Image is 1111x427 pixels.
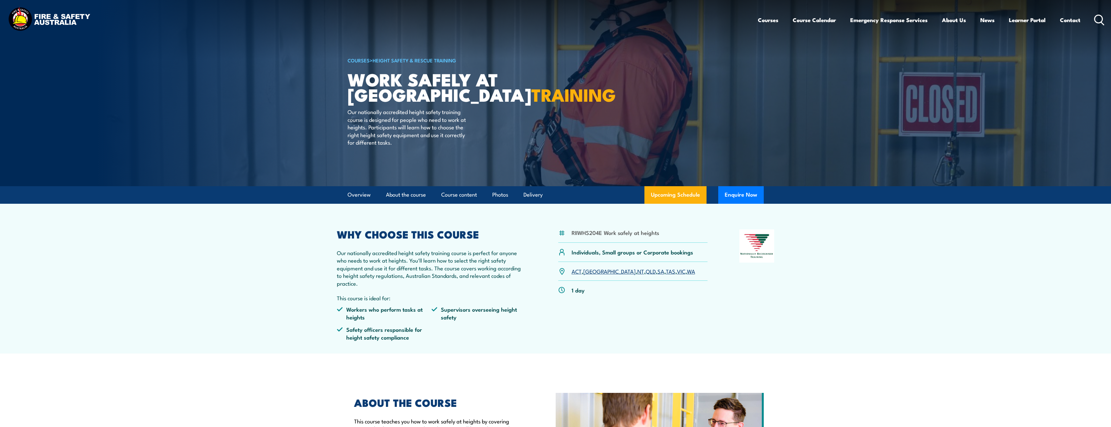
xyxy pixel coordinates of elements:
a: WA [687,267,695,275]
a: About the course [386,186,426,203]
h6: > [348,56,508,64]
a: News [980,11,995,29]
a: Upcoming Schedule [644,186,707,204]
li: RIIWHS204E Work safely at heights [572,229,659,236]
a: Courses [758,11,778,29]
h2: WHY CHOOSE THIS COURSE [337,229,527,239]
a: About Us [942,11,966,29]
p: Our nationally accredited height safety training course is designed for people who need to work a... [348,108,466,146]
li: Workers who perform tasks at heights [337,305,432,321]
img: Nationally Recognised Training logo. [739,229,774,263]
p: Our nationally accredited height safety training course is perfect for anyone who needs to work a... [337,249,527,287]
a: NT [637,267,644,275]
p: 1 day [572,286,585,294]
a: Course Calendar [793,11,836,29]
a: [GEOGRAPHIC_DATA] [583,267,636,275]
a: SA [657,267,664,275]
a: Photos [492,186,508,203]
p: Individuals, Small groups or Corporate bookings [572,248,693,256]
a: TAS [666,267,675,275]
h2: ABOUT THE COURSE [354,398,526,407]
a: QLD [646,267,656,275]
h1: Work Safely at [GEOGRAPHIC_DATA] [348,71,508,102]
strong: TRAINING [531,81,616,108]
button: Enquire Now [718,186,764,204]
p: , , , , , , , [572,267,695,275]
a: Emergency Response Services [850,11,928,29]
li: Supervisors overseeing height safety [431,305,526,321]
a: Course content [441,186,477,203]
a: Delivery [523,186,543,203]
a: Height Safety & Rescue Training [373,57,456,64]
a: Overview [348,186,371,203]
li: Safety officers responsible for height safety compliance [337,326,432,341]
a: VIC [677,267,685,275]
a: Contact [1060,11,1080,29]
a: COURSES [348,57,370,64]
p: This course is ideal for: [337,294,527,302]
a: ACT [572,267,582,275]
a: Learner Portal [1009,11,1046,29]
